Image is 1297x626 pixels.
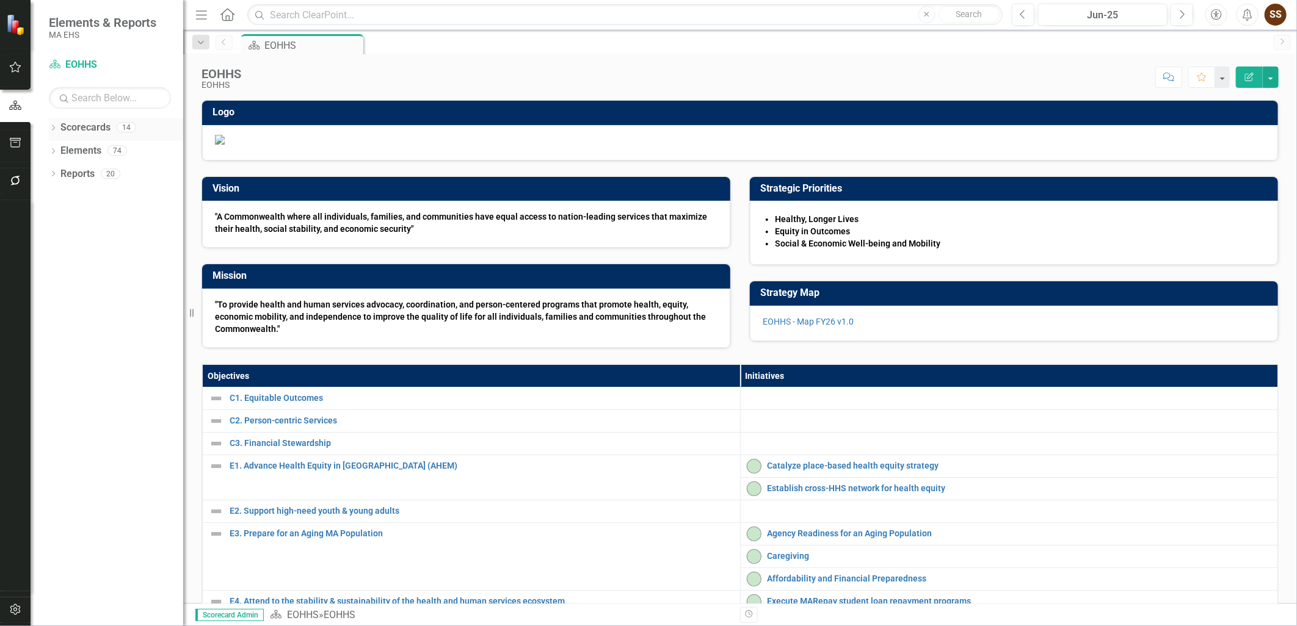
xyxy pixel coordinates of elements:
div: 74 [107,146,127,156]
a: EOHHS [49,58,171,72]
h3: Logo [213,107,1272,118]
a: Scorecards [60,121,111,135]
td: Double-Click to Edit Right Click for Context Menu [740,522,1278,545]
td: Double-Click to Edit Right Click for Context Menu [203,522,741,590]
div: EOHHS [202,67,241,81]
td: Double-Click to Edit Right Click for Context Menu [740,590,1278,613]
td: Double-Click to Edit Right Click for Context Menu [203,409,741,432]
td: Double-Click to Edit Right Click for Context Menu [203,455,741,500]
span: "A Commonwealth where all individuals, families, and communities have equal access to nation-lead... [215,212,707,234]
a: E3. Prepare for an Aging MA Population [230,529,734,538]
h3: Strategic Priorities [760,183,1272,194]
div: EOHHS [264,38,360,53]
td: Double-Click to Edit Right Click for Context Menu [203,387,741,409]
a: Establish cross-HHS network for health equity [768,484,1272,493]
img: On-track [747,594,761,609]
div: Jun-25 [1042,8,1163,23]
a: C2. Person-centric Services [230,416,734,425]
button: Jun-25 [1038,4,1168,26]
img: On-track [747,572,761,586]
div: EOHHS [202,81,241,90]
span: Search [956,9,982,19]
div: EOHHS [324,609,355,621]
input: Search Below... [49,87,171,109]
a: E2. Support high-need youth & young adults [230,506,734,516]
span: Healthy, Longer Lives [775,214,859,224]
img: Not Defined [209,436,223,451]
img: On-track [747,549,761,564]
a: Agency Readiness for an Aging Population [768,529,1272,538]
a: Caregiving [768,552,1272,561]
td: Double-Click to Edit Right Click for Context Menu [740,455,1278,477]
div: 14 [117,123,136,133]
a: Execute MARepay student loan repayment programs [768,597,1272,606]
button: Search [939,6,1000,23]
span: Equity in Outcomes [775,226,850,236]
a: Catalyze place-based health equity strategy [768,461,1272,470]
h3: Strategy Map [760,287,1272,298]
h3: Mission [213,270,724,281]
img: Not Defined [209,414,223,428]
h3: Vision [213,183,724,194]
img: On-track [747,481,761,496]
a: EOHHS [287,609,319,621]
a: E4. Attend to the stability & sustainability of the health and human services ecosystem [230,597,734,606]
button: SS [1265,4,1287,26]
div: 20 [101,168,120,179]
small: MA EHS [49,30,156,40]
img: On-track [747,459,761,473]
a: C3. Financial Stewardship [230,439,734,448]
td: Double-Click to Edit Right Click for Context Menu [203,432,741,455]
span: Scorecard Admin [195,609,264,621]
img: Not Defined [209,391,223,406]
img: ClearPoint Strategy [6,13,27,35]
a: Reports [60,167,95,181]
input: Search ClearPoint... [247,4,1003,26]
a: EOHHS - Map FY26 v1.0 [763,317,854,326]
a: E1. Advance Health Equity in [GEOGRAPHIC_DATA] (AHEM) [230,461,734,470]
img: Not Defined [209,504,223,519]
td: Double-Click to Edit Right Click for Context Menu [203,500,741,522]
td: Double-Click to Edit Right Click for Context Menu [740,477,1278,500]
span: Elements & Reports [49,15,156,30]
img: Not Defined [209,459,223,473]
img: Not Defined [209,527,223,541]
img: Not Defined [209,594,223,609]
span: Social & Economic Well-being and Mobility [775,239,940,248]
td: Double-Click to Edit Right Click for Context Menu [740,567,1278,590]
img: On-track [747,527,761,541]
td: Double-Click to Edit Right Click for Context Menu [740,545,1278,567]
a: Elements [60,144,101,158]
div: » [270,608,731,622]
a: C1. Equitable Outcomes [230,394,734,403]
a: Affordability and Financial Preparedness [768,574,1272,583]
strong: "To provide health and human services advocacy, coordination, and person-centered programs that p... [215,300,706,334]
img: Document.png [215,135,1265,145]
